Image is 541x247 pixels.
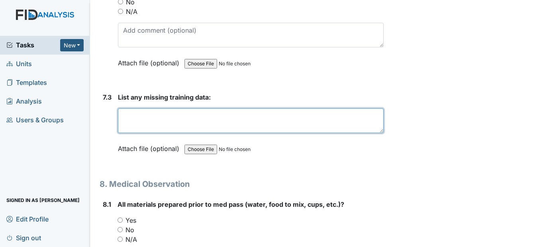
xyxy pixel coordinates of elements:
label: 7.3 [103,92,112,102]
span: Users & Groups [6,114,64,126]
span: List any missing training data: [118,93,211,101]
label: Yes [125,216,136,225]
span: Analysis [6,95,42,108]
h1: 8. Medical Observation [100,178,383,190]
span: Templates [6,76,47,89]
label: Attach file (optional) [118,54,182,68]
label: N/A [125,235,137,244]
label: No [125,225,134,235]
label: N/A [126,7,137,16]
button: New [60,39,84,51]
a: Tasks [6,40,60,50]
span: Signed in as [PERSON_NAME] [6,194,80,206]
span: Units [6,58,32,70]
span: Sign out [6,231,41,244]
input: No [118,227,123,232]
span: Edit Profile [6,213,49,225]
input: N/A [118,9,123,14]
input: Yes [118,218,123,223]
input: N/A [118,237,123,242]
label: 8.1 [103,200,111,209]
label: Attach file (optional) [118,139,182,153]
span: All materials prepared prior to med pass (water, food to mix, cups, etc.)? [118,200,344,208]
